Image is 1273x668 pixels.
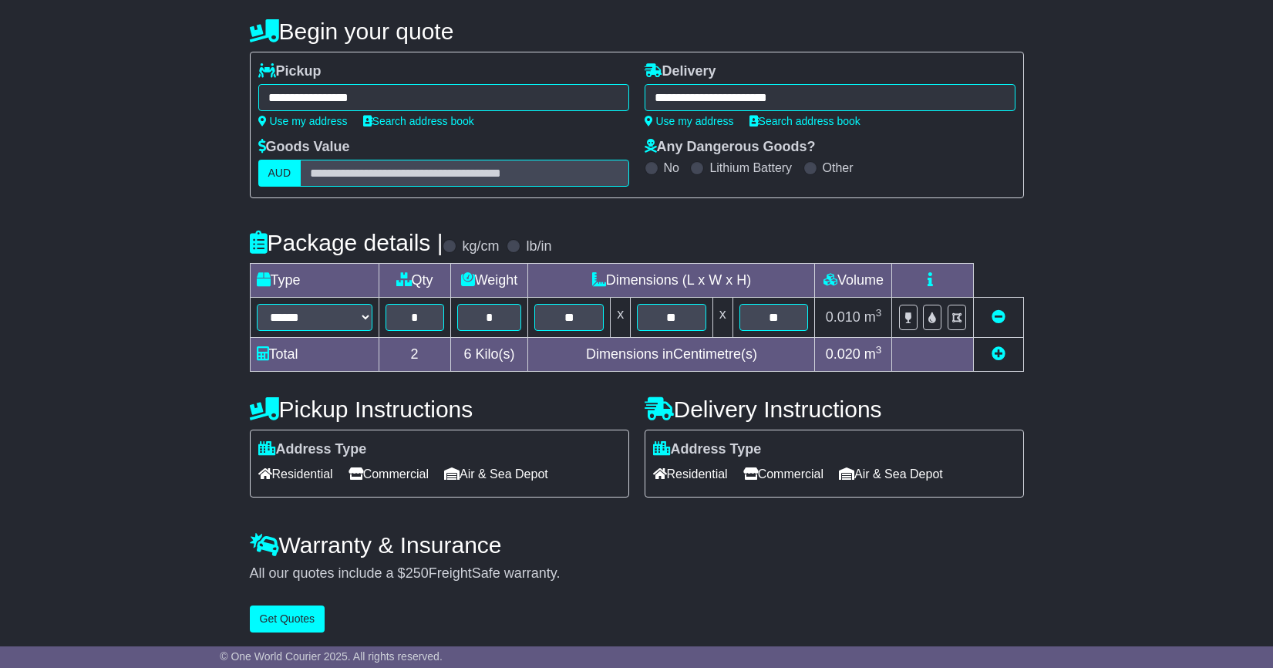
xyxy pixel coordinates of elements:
[258,115,348,127] a: Use my address
[645,396,1024,422] h4: Delivery Instructions
[250,532,1024,558] h4: Warranty & Insurance
[526,238,551,255] label: lb/in
[258,160,301,187] label: AUD
[664,160,679,175] label: No
[258,63,322,80] label: Pickup
[250,230,443,255] h4: Package details |
[379,338,450,372] td: 2
[653,441,762,458] label: Address Type
[349,462,429,486] span: Commercial
[743,462,823,486] span: Commercial
[712,298,732,338] td: x
[258,139,350,156] label: Goods Value
[528,338,815,372] td: Dimensions in Centimetre(s)
[826,346,860,362] span: 0.020
[250,264,379,298] td: Type
[250,606,325,633] button: Get Quotes
[220,650,443,663] span: © One World Courier 2025. All rights reserved.
[463,346,471,362] span: 6
[611,298,631,338] td: x
[839,462,943,486] span: Air & Sea Depot
[653,462,728,486] span: Residential
[709,160,792,175] label: Lithium Battery
[250,396,629,422] h4: Pickup Instructions
[363,115,474,127] a: Search address book
[815,264,892,298] td: Volume
[992,309,1005,325] a: Remove this item
[749,115,860,127] a: Search address book
[250,338,379,372] td: Total
[379,264,450,298] td: Qty
[876,307,882,319] sup: 3
[645,139,816,156] label: Any Dangerous Goods?
[864,309,882,325] span: m
[864,346,882,362] span: m
[406,565,429,581] span: 250
[250,565,1024,582] div: All our quotes include a $ FreightSafe warranty.
[992,346,1005,362] a: Add new item
[823,160,854,175] label: Other
[250,19,1024,44] h4: Begin your quote
[258,462,333,486] span: Residential
[450,264,528,298] td: Weight
[645,115,734,127] a: Use my address
[528,264,815,298] td: Dimensions (L x W x H)
[258,441,367,458] label: Address Type
[645,63,716,80] label: Delivery
[444,462,548,486] span: Air & Sea Depot
[450,338,528,372] td: Kilo(s)
[876,344,882,356] sup: 3
[826,309,860,325] span: 0.010
[462,238,499,255] label: kg/cm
